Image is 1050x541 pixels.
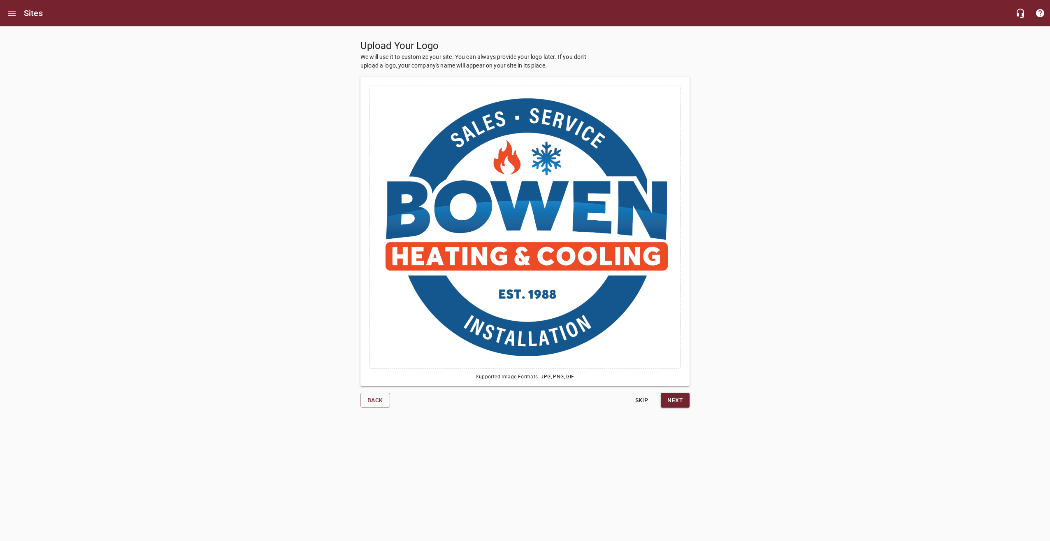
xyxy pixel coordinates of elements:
button: Next [661,393,690,408]
button: Skip [628,393,655,408]
span: Next [667,395,683,406]
p: We will use it to customize your site. You can always provide your logo later. If you don't uploa... [360,53,606,70]
h5: Upload Your Logo [360,40,606,53]
button: Live Chat [1011,3,1030,23]
button: Open drawer [2,3,22,23]
span: Supported Image Formats: JPG, PNG, GIF [365,373,685,381]
button: Support Portal [1030,3,1050,23]
button: Back [360,393,390,408]
h6: Sites [24,7,43,20]
img: AQDZiyAnRi57GQAAAABJRU5ErkJggg== [382,98,668,356]
span: Skip [632,395,651,406]
span: Back [367,395,383,406]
